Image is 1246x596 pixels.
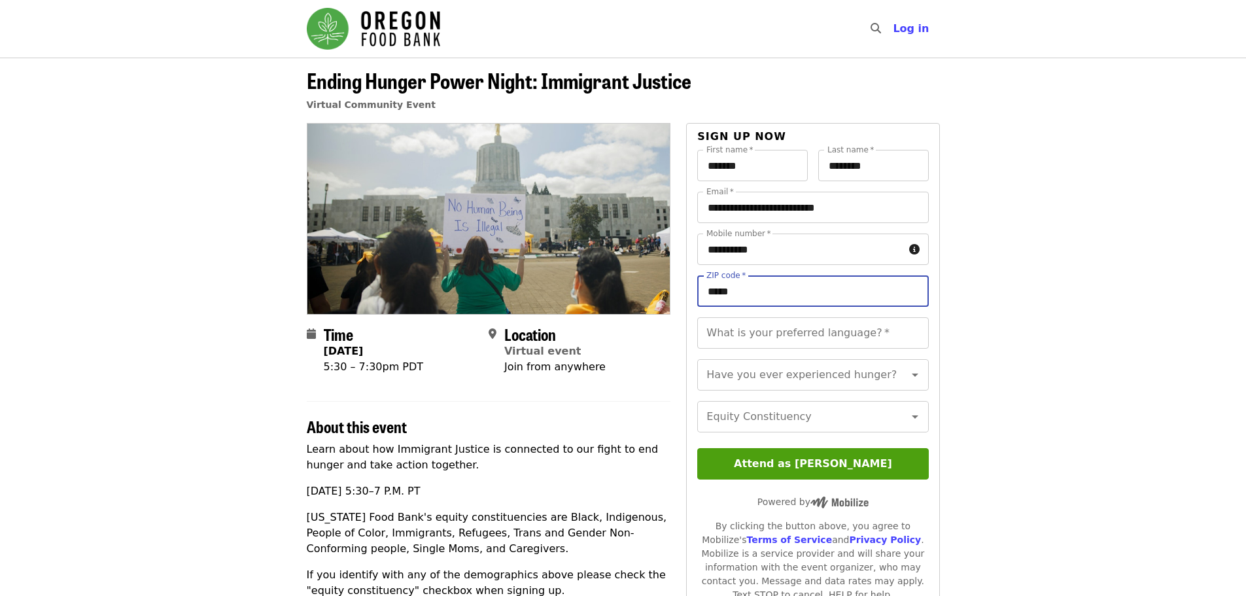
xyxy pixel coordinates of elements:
a: Virtual event [504,345,581,357]
button: Open [906,366,924,384]
span: Sign up now [697,130,786,143]
input: What is your preferred language? [697,317,928,349]
span: Powered by [757,497,869,507]
i: circle-info icon [909,243,920,256]
button: Log in [882,16,939,42]
label: ZIP code [706,272,746,279]
i: search icon [871,22,881,35]
div: 5:30 – 7:30pm PDT [324,359,424,375]
span: Time [324,323,353,345]
img: Powered by Mobilize [810,497,869,508]
input: Mobile number [697,234,903,265]
span: Ending Hunger Power Night: Immigrant Justice [307,65,691,96]
img: Ending Hunger Power Night: Immigrant Justice organized by Oregon Food Bank [307,124,670,313]
label: Mobile number [706,230,770,237]
span: Join from anywhere [504,360,606,373]
p: [US_STATE] Food Bank's equity constituencies are Black, Indigenous, People of Color, Immigrants, ... [307,510,671,557]
input: Last name [818,150,929,181]
input: First name [697,150,808,181]
span: Location [504,323,556,345]
span: About this event [307,415,407,438]
i: map-marker-alt icon [489,328,496,340]
a: Terms of Service [746,535,832,545]
button: Open [906,408,924,426]
img: Oregon Food Bank - Home [307,8,440,50]
span: Log in [893,22,929,35]
strong: [DATE] [324,345,364,357]
a: Virtual Community Event [307,99,436,110]
label: Email [706,188,734,196]
label: First name [706,146,753,154]
input: Email [697,192,928,223]
p: [DATE] 5:30–7 P.M. PT [307,483,671,499]
input: ZIP code [697,275,928,307]
p: Learn about how Immigrant Justice is connected to our fight to end hunger and take action together. [307,442,671,473]
button: Attend as [PERSON_NAME] [697,448,928,480]
a: Privacy Policy [849,535,921,545]
label: Last name [827,146,874,154]
i: calendar icon [307,328,316,340]
input: Search [889,13,899,44]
